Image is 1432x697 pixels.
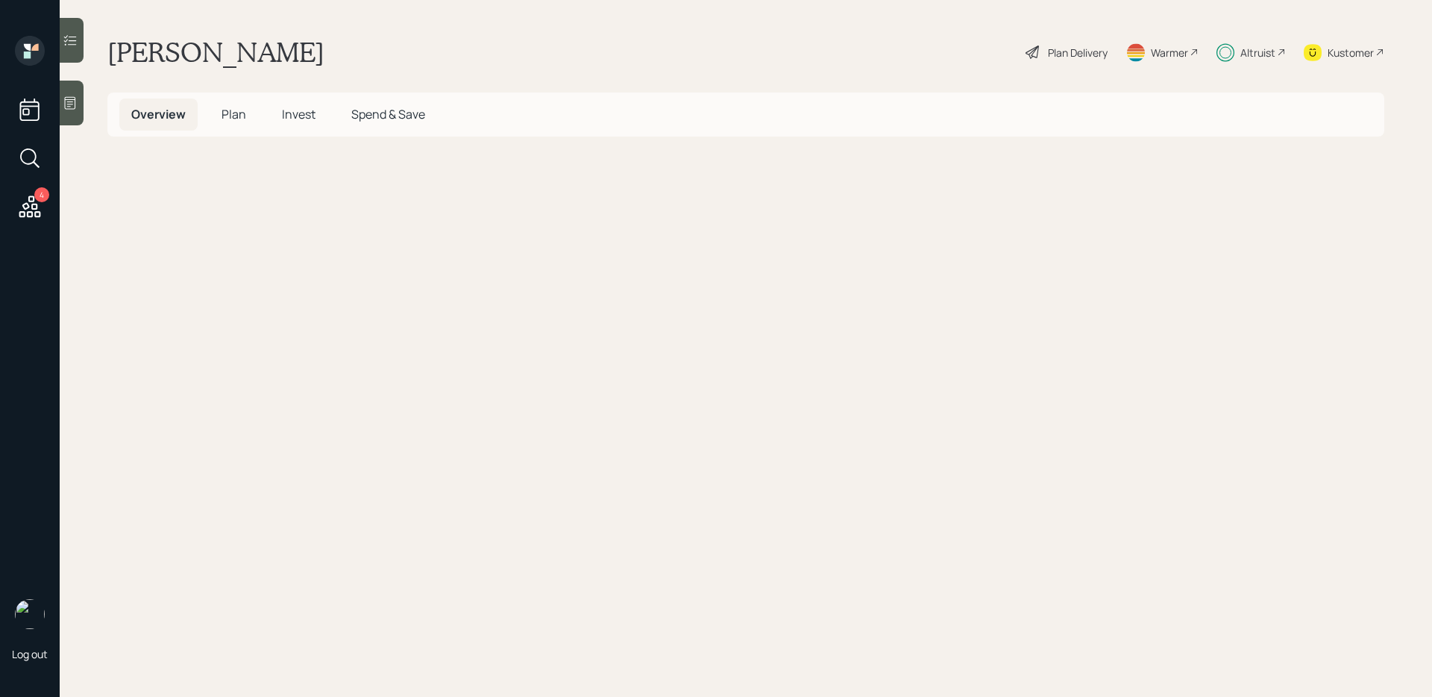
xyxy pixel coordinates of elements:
span: Spend & Save [351,106,425,122]
h1: [PERSON_NAME] [107,36,324,69]
img: sami-boghos-headshot.png [15,599,45,629]
div: Log out [12,647,48,661]
span: Overview [131,106,186,122]
div: Altruist [1240,45,1275,60]
div: Kustomer [1328,45,1374,60]
div: Warmer [1151,45,1188,60]
span: Plan [222,106,246,122]
div: 4 [34,187,49,202]
div: Plan Delivery [1048,45,1108,60]
span: Invest [282,106,315,122]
